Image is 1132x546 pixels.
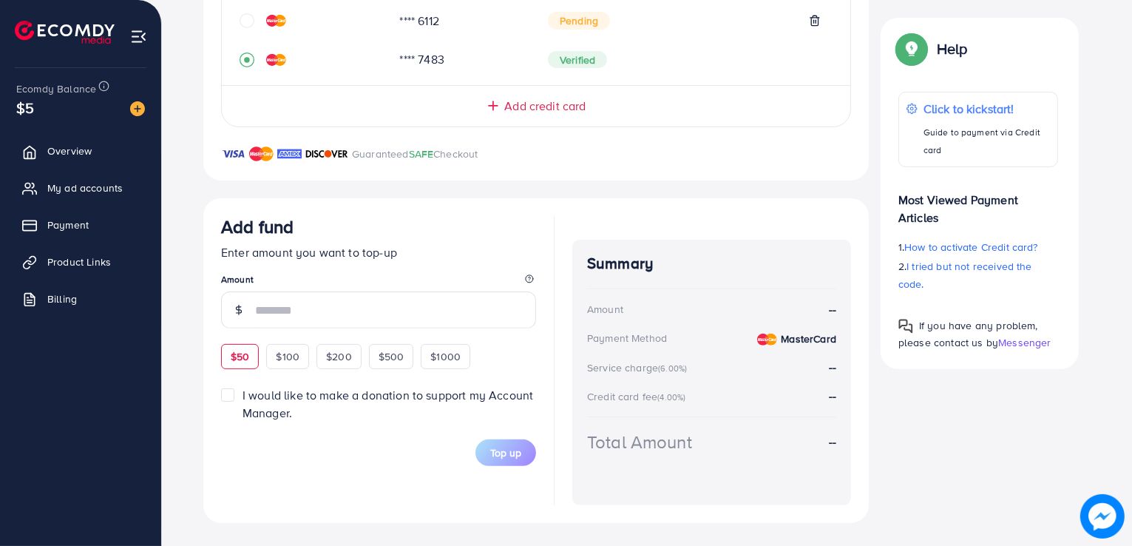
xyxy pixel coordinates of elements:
span: Pending [548,12,610,30]
p: Enter amount you want to top-up [221,243,536,261]
svg: circle [240,13,254,28]
span: $500 [379,349,404,364]
span: Messenger [998,335,1051,350]
span: $100 [276,349,299,364]
img: credit [757,334,777,346]
strong: MasterCard [781,331,836,346]
p: 2. [898,257,1058,293]
strong: -- [829,434,836,451]
img: brand [305,145,348,163]
p: Guide to payment via Credit card [923,124,1050,159]
a: My ad accounts [11,173,150,203]
a: Overview [11,136,150,166]
span: $1000 [430,349,461,364]
img: brand [221,145,245,163]
img: menu [130,28,147,45]
span: Billing [47,291,77,306]
span: How to activate Credit card? [904,240,1037,255]
strong: -- [829,388,836,404]
p: Most Viewed Payment Articles [898,179,1058,226]
img: Popup guide [898,319,913,334]
span: SAFE [409,146,434,161]
small: (6.00%) [658,363,687,374]
img: brand [277,145,302,163]
span: Top up [490,445,521,460]
div: Payment Method [587,331,667,346]
span: Verified [548,51,607,69]
div: Amount [587,302,623,317]
img: image [1080,494,1125,539]
span: $200 [326,349,352,364]
span: Payment [47,218,89,232]
span: Ecomdy Balance [16,81,96,96]
p: Click to kickstart! [923,100,1050,118]
img: image [130,101,145,116]
legend: Amount [221,273,536,291]
p: 1. [898,238,1058,256]
a: Payment [11,210,150,240]
h4: Summary [587,255,836,273]
a: Product Links [11,247,150,277]
span: I tried but not received the code. [898,259,1032,291]
img: credit [266,15,286,27]
button: Top up [475,439,536,466]
span: $5 [16,97,34,118]
h3: Add fund [221,216,294,237]
span: Overview [47,144,92,158]
div: Total Amount [587,429,692,455]
strong: -- [829,359,836,375]
small: (4.00%) [657,391,685,403]
a: Billing [11,284,150,314]
span: My ad accounts [47,181,123,195]
svg: record circle [240,53,254,67]
p: Guaranteed Checkout [352,145,478,163]
span: Add credit card [504,98,586,115]
span: Product Links [47,255,111,269]
img: logo [15,21,115,44]
span: $50 [231,349,249,364]
strong: -- [829,301,836,318]
span: I would like to make a donation to support my Account Manager. [243,387,533,420]
div: Service charge [587,360,691,375]
span: If you have any problem, please contact us by [898,318,1038,350]
div: Credit card fee [587,389,691,404]
img: Popup guide [898,36,925,62]
img: credit [266,54,286,66]
p: Help [937,40,968,58]
img: brand [249,145,274,163]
